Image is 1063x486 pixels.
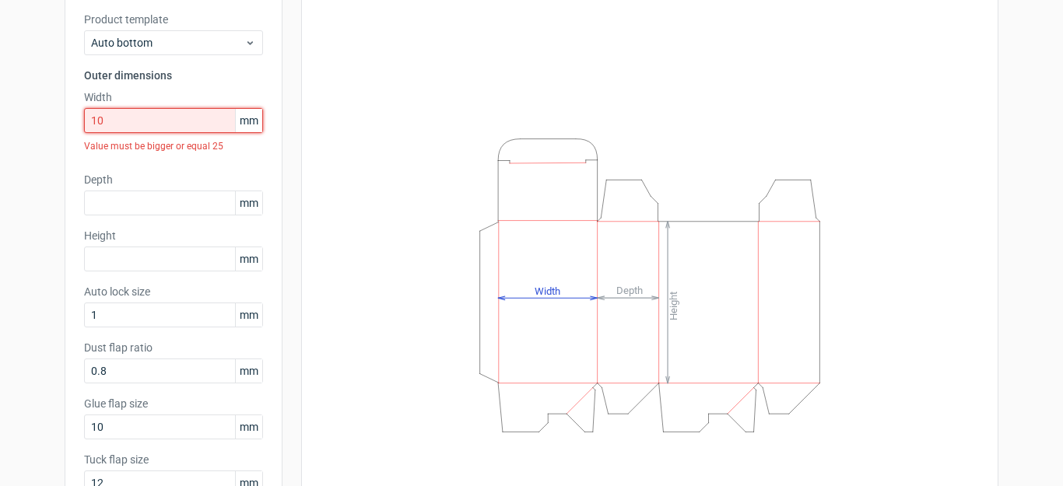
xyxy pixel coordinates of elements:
span: Auto bottom [91,35,244,51]
span: mm [235,359,262,383]
tspan: Height [668,291,679,320]
label: Height [84,228,263,243]
div: Value must be bigger or equal 25 [84,133,263,159]
h3: Outer dimensions [84,68,263,83]
span: mm [235,109,262,132]
span: mm [235,247,262,271]
label: Depth [84,172,263,187]
label: Product template [84,12,263,27]
tspan: Depth [616,285,643,296]
tspan: Width [535,285,560,296]
label: Width [84,89,263,105]
span: mm [235,191,262,215]
label: Dust flap ratio [84,340,263,355]
label: Glue flap size [84,396,263,411]
label: Tuck flap size [84,452,263,467]
label: Auto lock size [84,284,263,299]
span: mm [235,415,262,439]
span: mm [235,303,262,327]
